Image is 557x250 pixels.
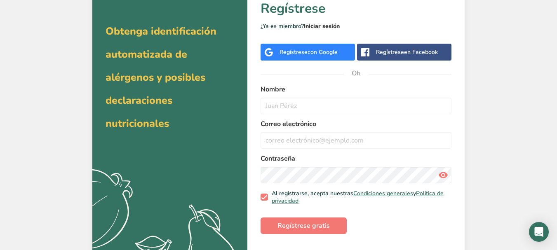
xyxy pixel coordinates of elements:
font: ¿Ya es miembro? [261,22,304,30]
font: con Google [308,48,338,56]
font: Correo electrónico [261,119,316,129]
font: y [413,189,416,197]
font: Contraseña [261,154,295,163]
a: Política de privacidad [272,189,444,205]
font: Regístrese [376,48,404,56]
font: Nombre [261,85,285,94]
div: Abrir Intercom Messenger [529,222,549,242]
button: Regístrese gratis [261,217,347,234]
a: Condiciones generales [353,189,413,197]
input: correo electrónico@ejemplo.com [261,132,451,149]
font: Regístrese [280,48,308,56]
font: en Facebook [404,48,438,56]
a: Iniciar sesión [304,22,340,30]
font: Obtenga identificación automatizada de alérgenos y posibles declaraciones nutricionales [106,24,216,131]
input: Juan Pérez [261,98,451,114]
font: Al registrarse, acepta nuestras [272,189,353,197]
font: Regístrese gratis [277,221,330,230]
font: Oh [352,69,360,78]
